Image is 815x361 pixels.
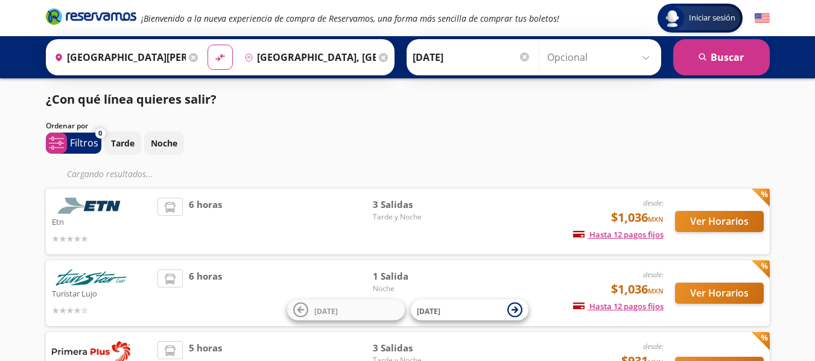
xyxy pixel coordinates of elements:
button: Ver Horarios [675,211,764,232]
button: Buscar [673,39,770,75]
span: 3 Salidas [373,198,457,212]
p: Turistar Lujo [52,286,152,300]
button: Tarde [104,131,141,155]
button: 0Filtros [46,133,101,154]
em: ¡Bienvenido a la nueva experiencia de compra de Reservamos, una forma más sencilla de comprar tus... [141,13,559,24]
em: desde: [643,198,664,208]
small: MXN [648,215,664,224]
span: [DATE] [417,306,440,316]
p: Tarde [111,137,135,149]
input: Buscar Origen [49,42,186,72]
em: desde: [643,269,664,280]
span: Iniciar sesión [684,12,740,24]
span: Hasta 12 pagos fijos [573,301,664,312]
input: Opcional [547,42,655,72]
p: Ordenar por [46,121,88,131]
p: Filtros [70,136,98,150]
p: Etn [52,214,152,228]
button: [DATE] [287,300,405,321]
input: Elegir Fecha [413,42,531,72]
small: MXN [648,286,664,295]
span: $1,036 [611,209,664,227]
span: [DATE] [314,306,338,316]
i: Brand Logo [46,7,136,25]
span: 1 Salida [373,269,457,283]
span: Hasta 12 pagos fijos [573,229,664,240]
span: 6 horas [189,269,222,317]
span: 0 [98,128,102,139]
p: ¿Con qué línea quieres salir? [46,90,217,108]
span: 3 Salidas [373,341,457,355]
img: Etn [52,198,130,214]
a: Brand Logo [46,7,136,29]
span: Noche [373,283,457,294]
span: $1,036 [611,280,664,298]
span: Tarde y Noche [373,212,457,222]
button: [DATE] [411,300,528,321]
em: desde: [643,341,664,351]
em: Cargando resultados ... [67,168,153,180]
p: Noche [151,137,177,149]
button: Noche [144,131,184,155]
button: Ver Horarios [675,283,764,304]
input: Buscar Destino [239,42,376,72]
button: English [755,11,770,26]
span: 6 horas [189,198,222,245]
img: Turistar Lujo [52,269,130,286]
